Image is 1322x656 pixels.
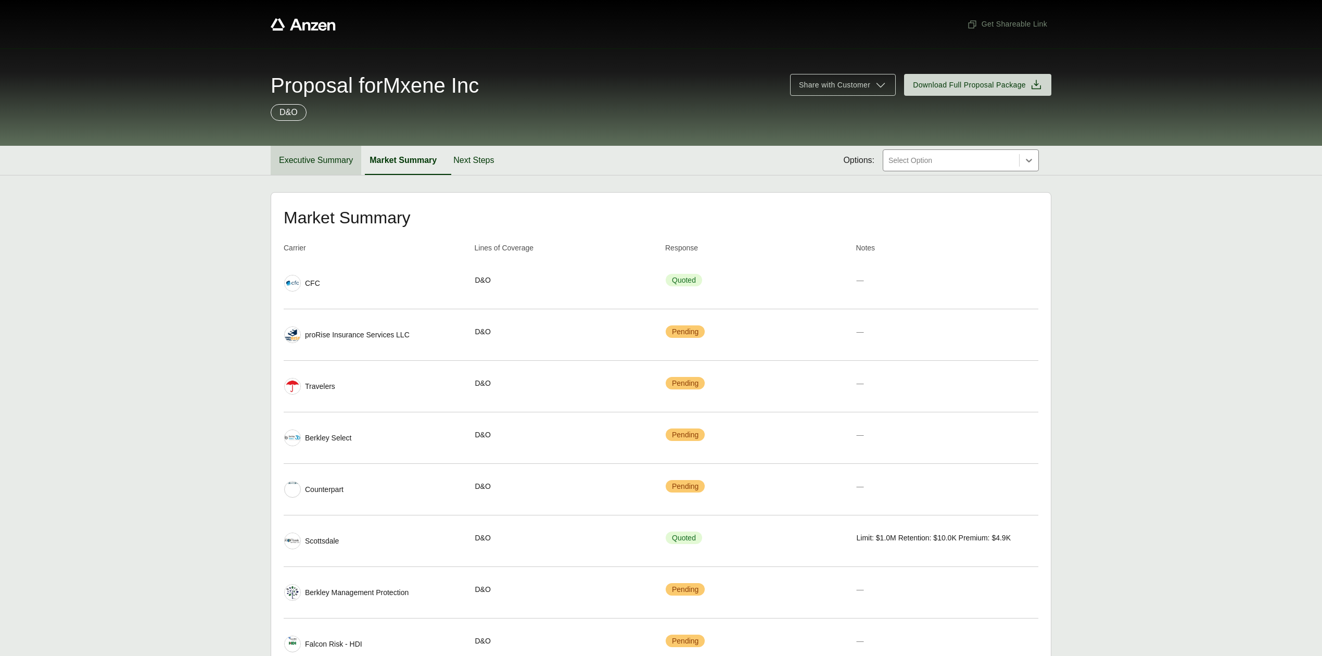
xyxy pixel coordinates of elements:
span: — [857,637,864,645]
span: CFC [305,278,320,289]
button: Share with Customer [790,74,896,96]
span: Falcon Risk - HDI [305,639,362,650]
img: Travelers logo [285,379,300,394]
img: Berkley Management Protection logo [285,585,300,600]
span: Limit: $1.0M Retention: $10.0K Premium: $4.9K [857,533,1011,544]
th: Notes [856,243,1039,258]
span: D&O [475,326,491,337]
p: D&O [279,106,298,119]
span: Get Shareable Link [967,19,1047,30]
span: — [857,585,864,594]
span: D&O [475,584,491,595]
span: Berkley Select [305,433,351,444]
span: Download Full Proposal Package [913,80,1026,91]
button: Get Shareable Link [963,15,1051,34]
img: Falcon Risk - HDI logo [285,636,300,646]
span: Quoted [666,274,702,286]
img: Berkley Select logo [285,430,300,446]
img: Scottsdale logo [285,533,300,549]
span: — [857,327,864,336]
span: Scottsdale [305,536,339,547]
span: D&O [475,378,491,389]
span: — [857,379,864,387]
span: D&O [475,636,491,647]
span: D&O [475,430,491,440]
span: — [857,431,864,439]
img: CFC logo [285,275,300,291]
img: proRise Insurance Services LLC logo [285,327,300,343]
span: D&O [475,275,491,286]
a: Anzen website [271,18,336,31]
th: Lines of Coverage [475,243,657,258]
span: Travelers [305,381,335,392]
span: Pending [666,583,705,596]
span: Pending [666,635,705,647]
span: Quoted [666,532,702,544]
th: Response [665,243,848,258]
span: proRise Insurance Services LLC [305,330,410,340]
h2: Market Summary [284,209,1038,226]
span: Pending [666,428,705,441]
button: Executive Summary [271,146,361,175]
th: Carrier [284,243,466,258]
button: Download Full Proposal Package [904,74,1051,96]
span: Berkley Management Protection [305,587,409,598]
button: Next Steps [445,146,502,175]
span: Proposal for Mxene Inc [271,75,479,96]
span: Pending [666,377,705,389]
span: D&O [475,481,491,492]
span: Counterpart [305,484,344,495]
img: Counterpart logo [285,482,300,485]
span: D&O [475,533,491,544]
span: Pending [666,325,705,338]
span: — [857,276,864,284]
span: Options: [843,154,874,167]
span: Share with Customer [799,80,870,91]
button: Market Summary [361,146,445,175]
span: Pending [666,480,705,493]
span: — [857,482,864,490]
